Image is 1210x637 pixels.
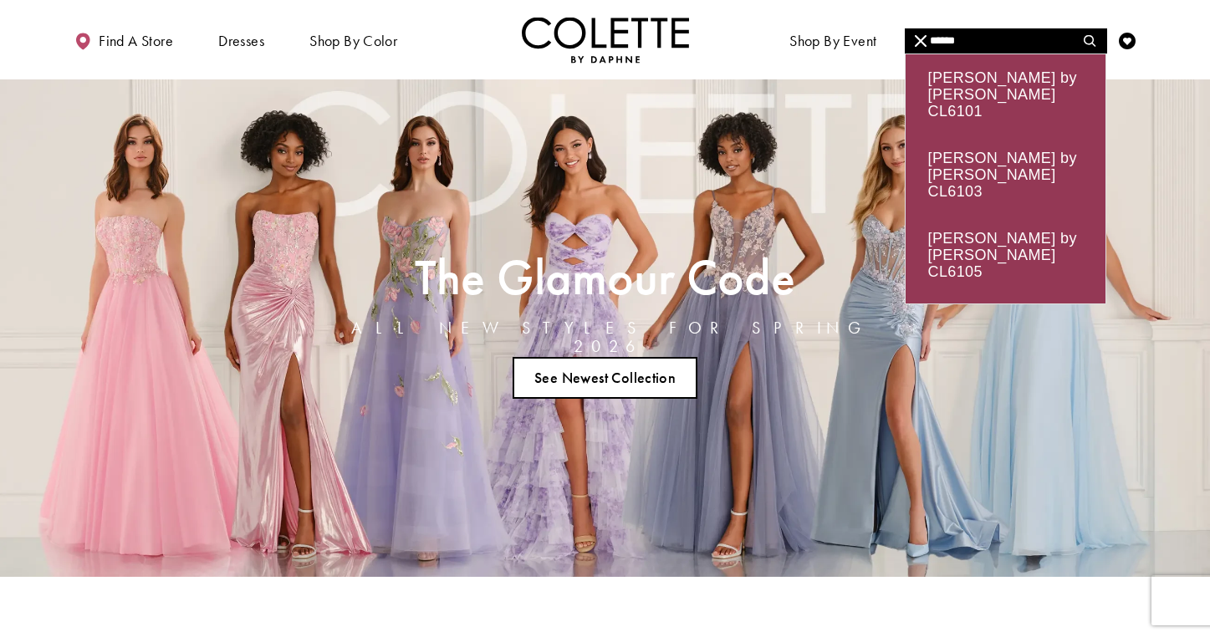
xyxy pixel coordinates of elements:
button: Close Search [905,28,937,54]
button: Submit Search [1074,28,1106,54]
ul: Slider Links [324,350,886,405]
span: Shop By Event [789,33,876,49]
a: Meet the designer [918,17,1042,63]
span: Shop By Event [785,17,881,63]
a: Visit Home Page [522,17,689,63]
h2: The Glamour Code [329,254,881,300]
span: Shop by color [305,17,401,63]
span: Dresses [218,33,264,49]
h4: ALL NEW STYLES FOR SPRING 2026 [329,318,881,355]
div: Search form [905,28,1107,54]
a: See Newest Collection The Glamour Code ALL NEW STYLES FOR SPRING 2026 [513,357,698,399]
div: [PERSON_NAME] by [PERSON_NAME] CL6103 [906,135,1105,215]
a: Check Wishlist [1115,17,1140,63]
div: [PERSON_NAME] by [PERSON_NAME] CL6105 [906,215,1105,295]
div: [PERSON_NAME] by [PERSON_NAME] CL6101 [906,54,1105,135]
span: Dresses [214,17,268,63]
input: Search [905,28,1106,54]
img: Colette by Daphne [522,17,689,63]
div: [PERSON_NAME] by [PERSON_NAME] CL6107 [906,295,1105,375]
a: Toggle search [1078,17,1103,63]
span: Find a store [99,33,173,49]
span: Shop by color [309,33,397,49]
a: Find a store [70,17,177,63]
